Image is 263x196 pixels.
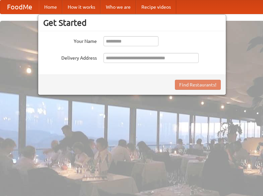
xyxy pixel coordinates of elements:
[43,18,221,28] h3: Get Started
[39,0,62,14] a: Home
[0,0,39,14] a: FoodMe
[101,0,136,14] a: Who we are
[136,0,176,14] a: Recipe videos
[62,0,101,14] a: How it works
[43,53,97,61] label: Delivery Address
[175,80,221,90] button: Find Restaurants!
[43,36,97,45] label: Your Name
